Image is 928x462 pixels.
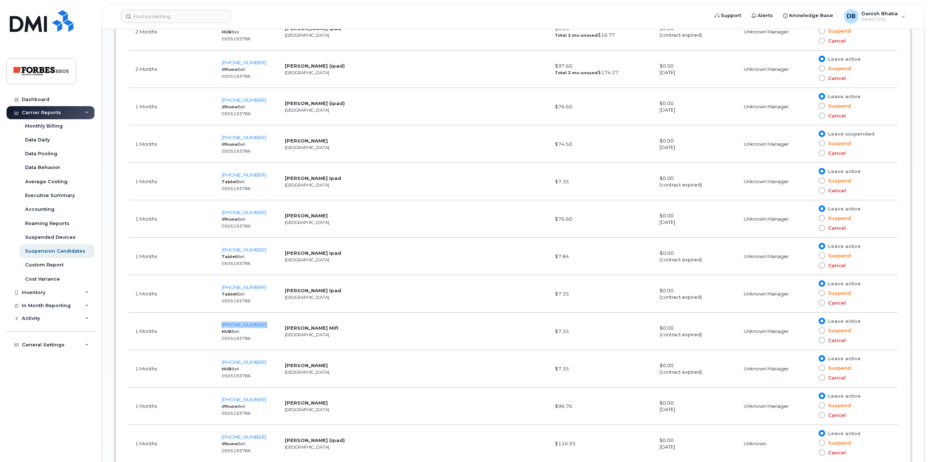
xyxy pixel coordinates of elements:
[285,257,329,262] small: [GEOGRAPHIC_DATA]
[825,300,846,306] span: Cancel
[653,163,737,200] td: $0.00
[737,238,812,275] td: Unknown Manager
[129,275,215,313] td: 1 Months
[653,200,737,238] td: $0.00
[129,387,215,425] td: 1 Months
[825,280,861,287] span: Leave active
[825,365,851,371] span: Suspend
[222,104,251,116] small: Bell 0505193786
[222,217,238,222] strong: iPhone
[847,12,856,21] span: DB
[737,313,812,350] td: Unknown Manager
[285,325,338,331] strong: [PERSON_NAME] Mifi
[862,16,898,22] span: Read Only
[710,8,746,23] a: Support
[825,243,861,250] span: Leave active
[825,140,851,147] span: Suspend
[222,209,266,215] a: [PHONE_NUMBER]
[825,112,846,119] span: Cancel
[285,108,329,113] small: [GEOGRAPHIC_DATA]
[548,125,653,163] td: $74.50
[825,187,846,194] span: Cancel
[825,439,851,446] span: Suspend
[825,56,861,63] span: Leave active
[129,200,215,238] td: 1 Months
[659,107,731,113] div: [DATE]
[653,13,737,51] td: $0.00
[659,219,731,226] div: [DATE]
[737,13,812,51] td: Unknown Manager
[222,172,266,178] span: [PHONE_NUMBER]
[825,37,846,44] span: Cancel
[129,350,215,387] td: 1 Months
[222,179,237,184] strong: Tablet
[222,441,251,453] small: Bell 0505193786
[285,182,329,188] small: [GEOGRAPHIC_DATA]
[285,437,345,443] strong: [PERSON_NAME] (ipad)
[222,329,231,334] strong: HUB
[825,402,851,409] span: Suspend
[825,130,875,137] span: Leave suspended
[825,225,846,232] span: Cancel
[825,103,851,109] span: Suspend
[653,51,737,88] td: $0.00
[222,254,251,266] small: Bell 0505193786
[653,238,737,275] td: $0.00
[285,175,341,181] strong: [PERSON_NAME] Ipad
[737,350,812,387] td: Unknown Manager
[285,250,341,256] strong: [PERSON_NAME] Ipad
[825,65,851,72] span: Suspend
[737,163,812,200] td: Unknown Manager
[825,430,861,437] span: Leave active
[285,63,345,69] strong: [PERSON_NAME] (ipad)
[222,284,266,290] span: [PHONE_NUMBER]
[839,9,911,24] div: Danish Bhatia
[746,8,778,23] a: Alerts
[825,355,861,362] span: Leave active
[285,33,329,38] small: [GEOGRAPHIC_DATA]
[737,125,812,163] td: Unknown Manager
[548,350,653,387] td: $7.35
[285,407,329,412] small: [GEOGRAPHIC_DATA]
[129,163,215,200] td: 1 Months
[285,295,329,300] small: [GEOGRAPHIC_DATA]
[222,29,251,41] small: Bell 0505193786
[222,60,266,65] a: [PHONE_NUMBER]
[548,387,653,425] td: $96.76
[222,217,251,229] small: Bell 0505193786
[222,292,251,304] small: Bell 0505193786
[825,262,846,269] span: Cancel
[721,12,741,19] span: Support
[222,134,266,140] a: [PHONE_NUMBER]
[555,33,598,38] strong: Total 2 mo unused
[222,359,266,365] a: [PHONE_NUMBER]
[222,441,238,446] strong: iPhone
[825,252,851,259] span: Suspend
[222,397,266,402] span: [PHONE_NUMBER]
[222,366,251,378] small: Bell 0505193786
[548,163,653,200] td: $7.35
[222,247,266,253] a: [PHONE_NUMBER]
[222,67,251,79] small: Bell 0505193786
[653,350,737,387] td: $0.00
[285,213,328,218] strong: [PERSON_NAME]
[825,168,861,175] span: Leave active
[653,387,737,425] td: $0.00
[737,387,812,425] td: Unknown Manager
[825,205,861,212] span: Leave active
[659,443,731,450] div: [DATE]
[285,332,329,337] small: [GEOGRAPHIC_DATA]
[659,69,731,76] div: [DATE]
[222,97,266,103] span: [PHONE_NUMBER]
[222,67,238,72] strong: iPhone
[222,404,238,409] strong: iPhone
[285,370,329,375] small: [GEOGRAPHIC_DATA]
[222,329,251,341] small: Bell 0505193786
[555,70,598,75] strong: Total 2 mo unused
[285,400,328,406] strong: [PERSON_NAME]
[285,138,328,144] strong: [PERSON_NAME]
[825,290,851,297] span: Suspend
